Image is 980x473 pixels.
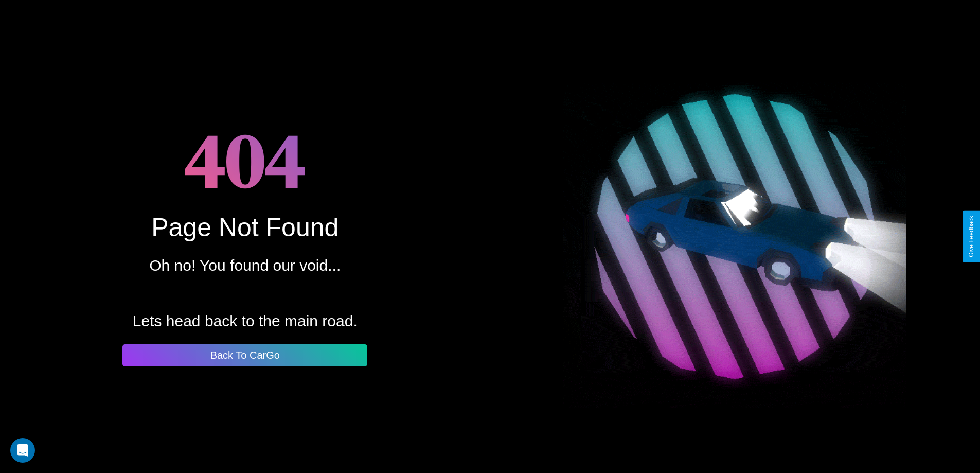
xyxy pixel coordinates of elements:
div: Give Feedback [968,216,975,257]
button: Back To CarGo [122,344,367,366]
div: Open Intercom Messenger [10,438,35,463]
h1: 404 [184,107,306,213]
img: spinning car [563,65,906,408]
p: Oh no! You found our void... Lets head back to the main road. [133,252,358,335]
div: Page Not Found [151,213,338,242]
